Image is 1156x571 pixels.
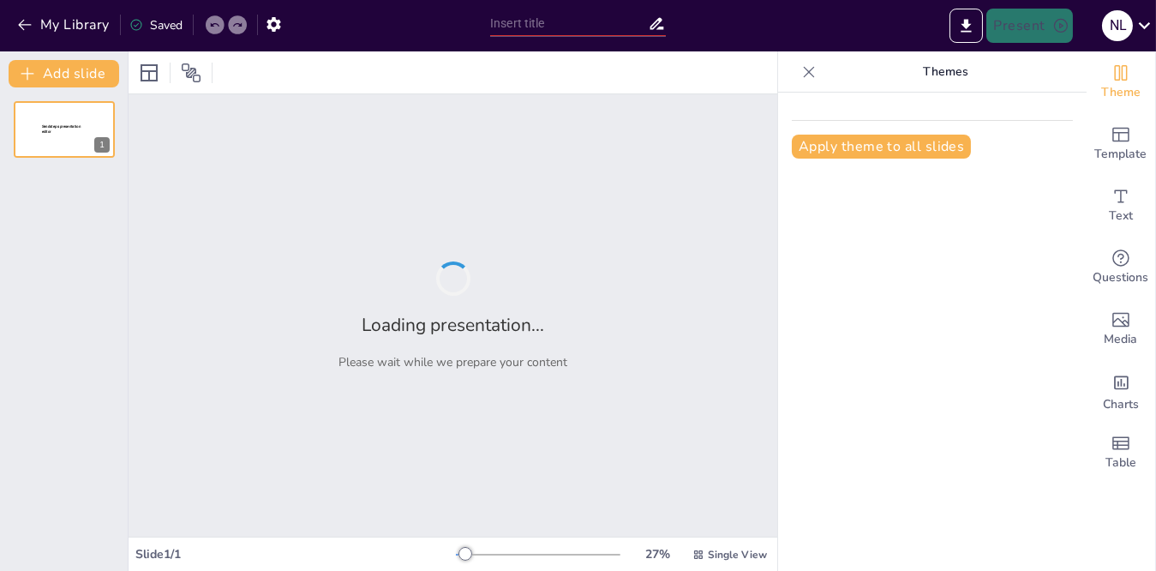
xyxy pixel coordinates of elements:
[1095,145,1147,164] span: Template
[1102,10,1133,41] div: N L
[1087,360,1155,422] div: Add charts and graphs
[1105,330,1138,349] span: Media
[1087,175,1155,237] div: Add text boxes
[135,59,163,87] div: Layout
[949,9,983,43] button: Export to PowerPoint
[362,313,544,337] h2: Loading presentation...
[708,548,767,562] span: Single View
[135,546,456,562] div: Slide 1 / 1
[1105,454,1136,472] span: Table
[129,17,183,33] div: Saved
[181,63,201,83] span: Position
[1087,298,1155,360] div: Add images, graphics, shapes or video
[338,354,567,370] p: Please wait while we prepare your content
[42,124,81,134] span: Sendsteps presentation editor
[823,51,1069,93] p: Themes
[9,60,119,87] button: Add slide
[1102,9,1133,43] button: N L
[490,11,648,36] input: Insert title
[792,135,971,159] button: Apply theme to all slides
[1087,422,1155,484] div: Add a table
[638,546,679,562] div: 27 %
[1087,113,1155,175] div: Add ready made slides
[1087,237,1155,298] div: Get real-time input from your audience
[13,11,117,39] button: My Library
[14,101,115,158] div: 1
[1087,51,1155,113] div: Change the overall theme
[1109,207,1133,225] span: Text
[1103,395,1139,414] span: Charts
[94,137,110,153] div: 1
[986,9,1072,43] button: Present
[1093,268,1149,287] span: Questions
[1101,83,1141,102] span: Theme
